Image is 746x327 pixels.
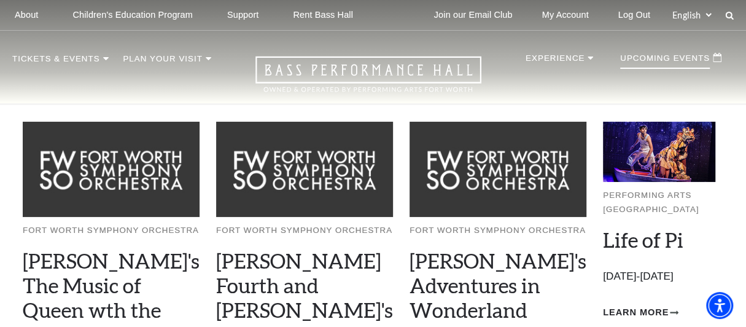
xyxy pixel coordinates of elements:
div: Accessibility Menu [706,292,733,319]
p: Upcoming Events [620,54,710,69]
a: Open this option [211,56,526,103]
span: Learn More [603,305,669,320]
p: Support [227,10,259,20]
p: [DATE]-[DATE] [603,268,715,286]
p: Performing Arts [GEOGRAPHIC_DATA] [603,189,715,216]
img: Fort Worth Symphony Orchestra [23,122,200,217]
p: Rent Bass Hall [293,10,353,20]
a: Life of Pi [603,227,683,252]
p: Children's Education Program [72,10,192,20]
img: Fort Worth Symphony Orchestra [410,122,586,217]
img: Performing Arts Fort Worth [603,122,715,182]
select: Select: [670,9,713,21]
p: Tickets & Events [12,55,100,69]
a: Learn More Life of Pi [603,305,678,320]
p: About [15,10,38,20]
p: Fort Worth Symphony Orchestra [410,224,586,238]
a: [PERSON_NAME]'s Adventures in Wonderland [410,248,586,322]
p: Fort Worth Symphony Orchestra [216,224,393,238]
img: Fort Worth Symphony Orchestra [216,122,393,217]
p: Experience [526,54,585,69]
p: Plan Your Visit [123,55,203,69]
p: Fort Worth Symphony Orchestra [23,224,200,238]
